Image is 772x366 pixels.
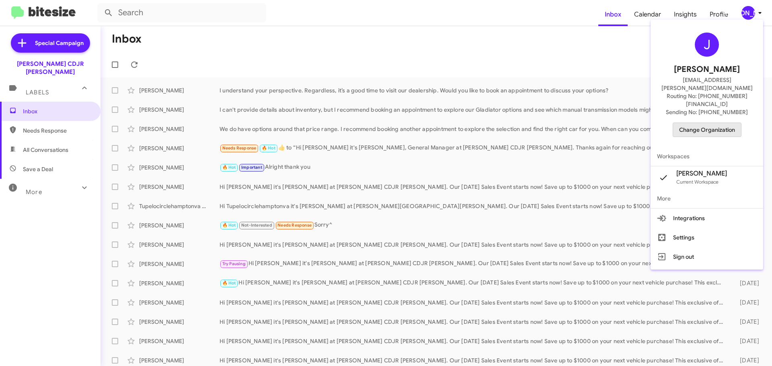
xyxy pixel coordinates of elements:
span: More [651,189,763,208]
span: Workspaces [651,147,763,166]
button: Integrations [651,209,763,228]
span: Change Organization [679,123,735,137]
span: Sending No: [PHONE_NUMBER] [666,108,748,116]
span: Current Workspace [676,179,719,185]
button: Sign out [651,247,763,266]
span: [EMAIL_ADDRESS][PERSON_NAME][DOMAIN_NAME] [660,76,754,92]
button: Change Organization [673,123,741,137]
span: [PERSON_NAME] [676,170,727,178]
div: J [695,33,719,57]
span: Routing No: [PHONE_NUMBER][FINANCIAL_ID] [660,92,754,108]
span: [PERSON_NAME] [674,63,740,76]
button: Settings [651,228,763,247]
